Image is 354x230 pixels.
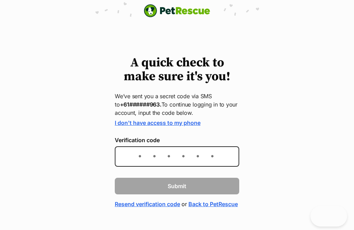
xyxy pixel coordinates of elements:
[168,182,186,190] span: Submit
[115,178,239,194] button: Submit
[115,137,239,143] label: Verification code
[310,206,347,227] iframe: Help Scout Beacon - Open
[120,101,161,108] strong: +61######963.
[115,92,239,117] p: We’ve sent you a secret code via SMS to To continue logging in to your account, input the code be...
[115,200,180,208] a: Resend verification code
[115,56,239,84] h1: A quick check to make sure it's you!
[115,119,201,126] a: I don't have access to my phone
[144,4,210,17] a: PetRescue
[181,200,187,208] span: or
[144,4,210,17] img: logo-e224e6f780fb5917bec1dbf3a21bbac754714ae5b6737aabdf751b685950b380.svg
[188,200,238,208] a: Back to PetRescue
[115,146,239,167] input: Enter the 6-digit verification code sent to your device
